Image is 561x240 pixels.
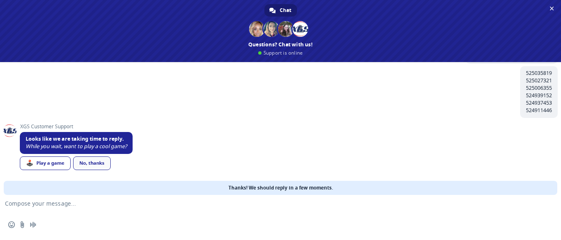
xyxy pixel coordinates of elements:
span: 🕹️ [26,160,33,166]
span: Audio message [30,221,36,228]
span: 525035819 525027321 525006355 524939152 524937453 524911446 [526,70,552,114]
a: Chat [264,4,297,17]
span: XGS Customer Support [20,124,133,130]
span: Looks like we are taking time to reply. [26,135,124,142]
textarea: Compose your message... [5,195,536,216]
span: Insert an emoji [8,221,15,228]
span: Send a file [19,221,26,228]
a: Play a game [20,156,71,170]
span: Thanks! We should reply in a few moments. [228,181,333,195]
span: Close chat [547,4,556,13]
span: While you wait, want to play a cool game? [26,143,127,150]
a: No, thanks [73,156,111,170]
span: Chat [280,4,291,17]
